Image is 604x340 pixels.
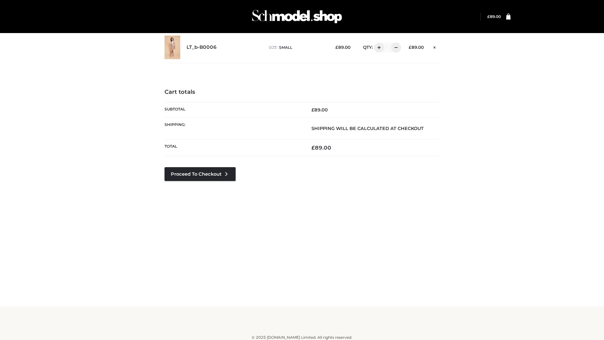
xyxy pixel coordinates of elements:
[430,42,439,51] a: Remove this item
[311,107,328,113] bdi: 89.00
[165,36,180,59] img: LT_b-B0006 - SMALL
[250,4,344,29] img: Schmodel Admin 964
[409,45,424,50] bdi: 89.00
[165,139,302,156] th: Total
[279,45,292,50] span: SMALL
[187,44,217,50] a: LT_b-B0006
[311,144,331,151] bdi: 89.00
[311,144,315,151] span: £
[335,45,338,50] span: £
[269,45,326,50] p: size :
[311,107,314,113] span: £
[487,14,490,19] span: £
[165,102,302,117] th: Subtotal
[165,117,302,139] th: Shipping:
[165,167,236,181] a: Proceed to Checkout
[487,14,501,19] bdi: 89.00
[165,89,439,96] h4: Cart totals
[335,45,350,50] bdi: 89.00
[357,42,399,53] div: QTY:
[487,14,501,19] a: £89.00
[409,45,411,50] span: £
[311,126,424,131] strong: Shipping will be calculated at checkout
